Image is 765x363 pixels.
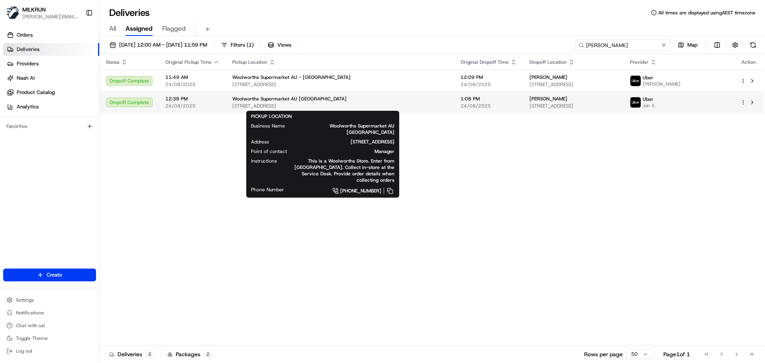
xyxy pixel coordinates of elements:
[643,96,653,102] span: Uber
[658,10,755,16] span: All times are displayed using AEST timezone
[17,89,55,96] span: Product Catalog
[461,103,517,109] span: 24/08/2025
[17,75,35,82] span: Nash AI
[126,24,153,33] span: Assigned
[3,320,96,331] button: Chat with us!
[630,76,641,86] img: uber-new-logo.jpeg
[16,335,48,341] span: Toggle Theme
[340,188,381,194] span: [PHONE_NUMBER]
[264,39,295,51] button: Views
[461,81,517,88] span: 24/08/2025
[3,307,96,318] button: Notifications
[17,103,39,110] span: Analytics
[3,43,99,56] a: Deliveries
[165,81,220,88] span: 24/08/2025
[530,74,567,80] span: [PERSON_NAME]
[3,269,96,281] button: Create
[282,139,394,145] span: [STREET_ADDRESS]
[530,59,567,65] span: Dropoff Location
[167,350,212,358] div: Packages
[461,96,517,102] span: 1:08 PM
[3,120,96,133] div: Favorites
[232,81,448,88] span: [STREET_ADDRESS]
[461,59,509,65] span: Original Dropoff Time
[740,59,757,65] div: Action
[251,113,292,120] span: PICKUP LOCATION
[17,60,39,67] span: Providers
[530,103,617,109] span: [STREET_ADDRESS]
[6,6,19,19] img: MILKRUN
[687,41,698,49] span: Map
[290,158,394,183] span: This is a Woolworths Store. Enter from [GEOGRAPHIC_DATA]. Collect in-store at the Service Desk. P...
[251,148,287,155] span: Point of contact
[643,102,656,109] span: Jun X.
[3,333,96,344] button: Toggle Theme
[251,158,277,164] span: Instructions
[119,41,207,49] span: [DATE] 12:00 AM - [DATE] 11:59 PM
[530,81,617,88] span: [STREET_ADDRESS]
[747,39,759,51] button: Refresh
[17,46,39,53] span: Deliveries
[3,57,99,70] a: Providers
[109,24,116,33] span: All
[165,103,220,109] span: 24/08/2025
[300,148,394,155] span: Manager
[106,59,120,65] span: Status
[584,350,623,358] p: Rows per page
[3,29,99,41] a: Orders
[16,348,32,354] span: Log out
[3,3,82,22] button: MILKRUNMILKRUN[PERSON_NAME][EMAIL_ADDRESS][DOMAIN_NAME]
[162,24,186,33] span: Flagged
[643,75,653,81] span: Uber
[145,351,154,358] div: 2
[277,41,291,49] span: Views
[251,186,284,193] span: Phone Number
[298,123,394,135] span: Woolworths Supermarket AU [GEOGRAPHIC_DATA]
[218,39,257,51] button: Filters(1)
[3,100,99,113] a: Analytics
[232,96,347,102] span: Woolworths Supermarket AU [GEOGRAPHIC_DATA]
[232,74,351,80] span: Woolworths Supermarket AU - [GEOGRAPHIC_DATA]
[165,96,220,102] span: 12:38 PM
[165,74,220,80] span: 11:49 AM
[16,310,44,316] span: Notifications
[663,350,690,358] div: Page 1 of 1
[232,59,267,65] span: Pickup Location
[251,123,285,129] span: Business Name
[16,322,45,329] span: Chat with us!
[16,297,34,303] span: Settings
[3,294,96,306] button: Settings
[232,103,448,109] span: [STREET_ADDRESS]
[643,81,681,87] span: [PERSON_NAME]
[47,271,62,279] span: Create
[630,59,649,65] span: Provider
[165,59,212,65] span: Original Pickup Time
[630,97,641,108] img: uber-new-logo.jpeg
[3,345,96,357] button: Log out
[231,41,254,49] span: Filters
[530,96,567,102] span: [PERSON_NAME]
[204,351,212,358] div: 2
[22,14,79,20] button: [PERSON_NAME][EMAIL_ADDRESS][DOMAIN_NAME]
[109,6,150,19] h1: Deliveries
[575,39,671,51] input: Type to search
[3,72,99,84] a: Nash AI
[3,86,99,99] a: Product Catalog
[17,31,33,39] span: Orders
[106,39,211,51] button: [DATE] 12:00 AM - [DATE] 11:59 PM
[109,350,154,358] div: Deliveries
[247,41,254,49] span: ( 1 )
[22,6,46,14] button: MILKRUN
[674,39,701,51] button: Map
[297,186,394,195] a: [PHONE_NUMBER]
[461,74,517,80] span: 12:09 PM
[251,139,269,145] span: Address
